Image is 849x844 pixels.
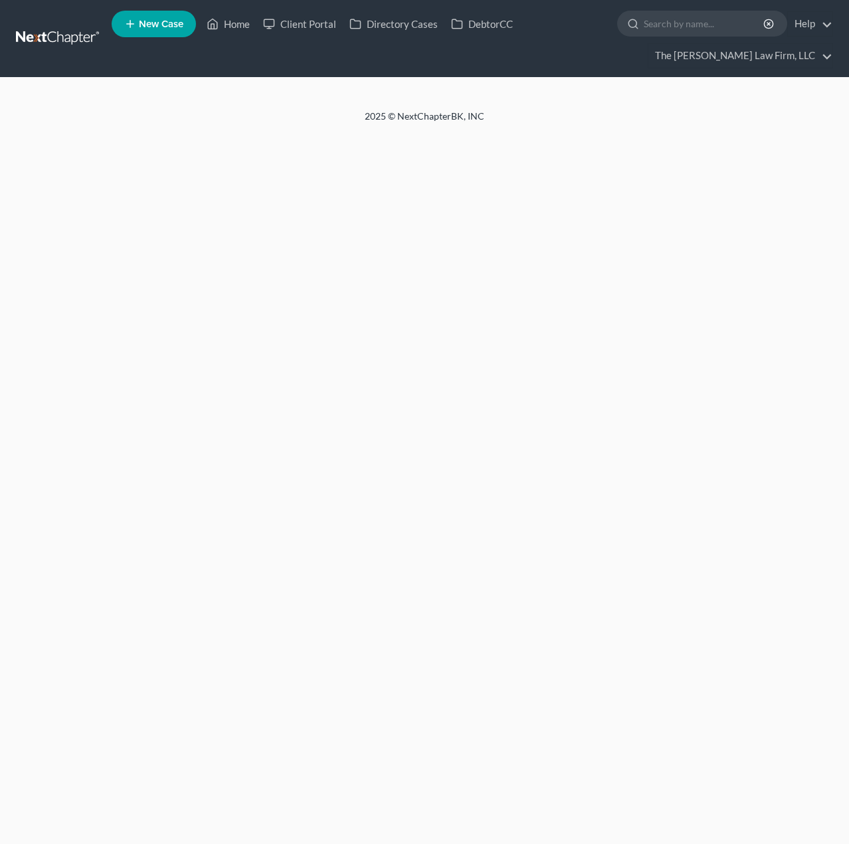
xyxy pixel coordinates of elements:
a: Client Portal [256,12,343,36]
input: Search by name... [644,11,765,36]
a: Help [788,12,832,36]
a: Home [200,12,256,36]
a: The [PERSON_NAME] Law Firm, LLC [648,44,832,68]
a: Directory Cases [343,12,444,36]
div: 2025 © NextChapterBK, INC [46,110,803,134]
span: New Case [139,19,183,29]
a: DebtorCC [444,12,519,36]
